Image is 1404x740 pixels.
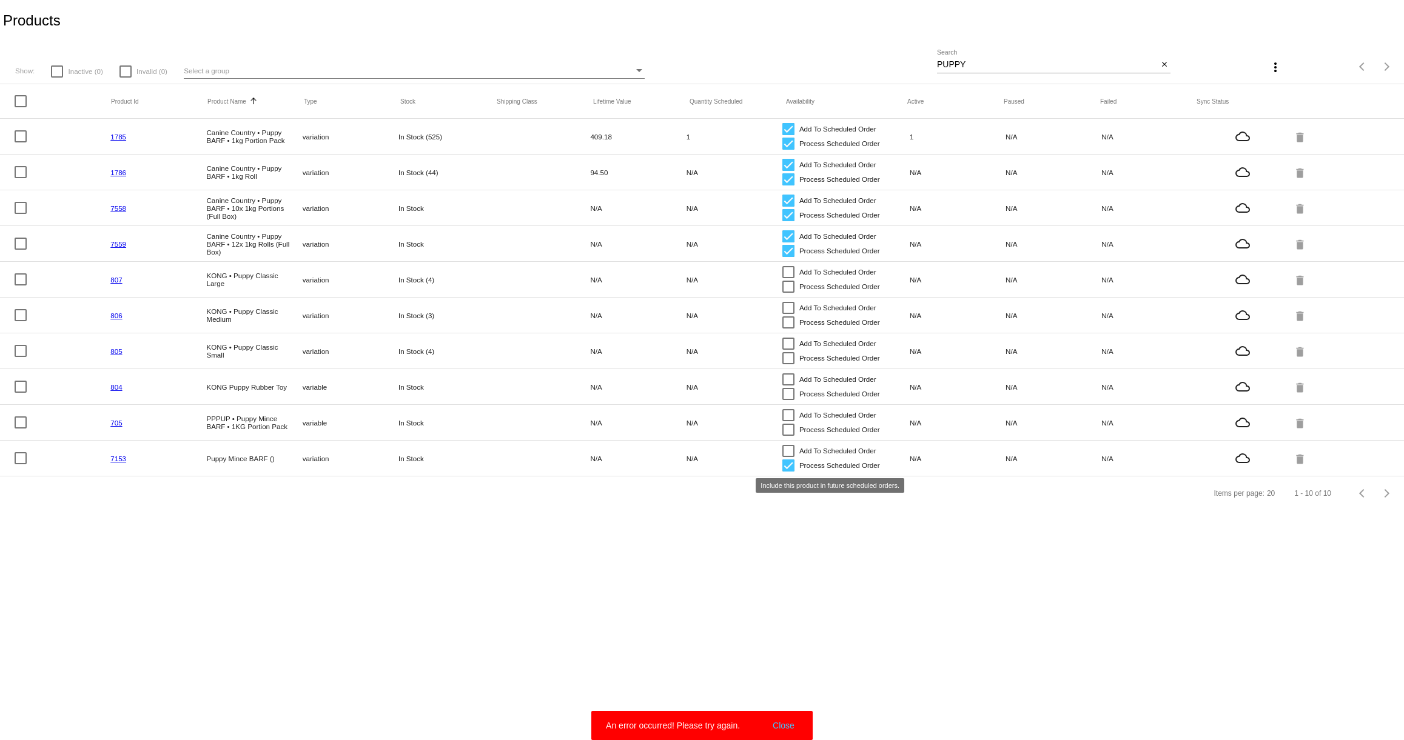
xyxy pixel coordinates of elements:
[1198,129,1288,144] mat-icon: cloud_queue
[206,193,302,223] mat-cell: Canine Country • Puppy BARF • 10x 1kg Portions (Full Box)
[1101,308,1197,322] mat-cell: N/A
[110,240,126,248] a: 7559
[206,340,302,362] mat-cell: KONG • Puppy Classic Small
[303,237,398,251] mat-cell: variation
[1294,270,1308,289] mat-icon: delete
[1197,98,1229,105] button: Change sorting for ValidationErrorCode
[799,158,876,172] span: Add To Scheduled Order
[799,408,876,422] span: Add To Scheduled Order
[1268,60,1283,75] mat-icon: more_vert
[1006,273,1101,287] mat-cell: N/A
[687,130,782,144] mat-cell: 1
[907,98,924,105] button: Change sorting for TotalQuantityScheduledActive
[590,344,686,358] mat-cell: N/A
[799,444,876,458] span: Add To Scheduled Order
[398,237,494,251] mat-cell: In Stock
[799,301,876,315] span: Add To Scheduled Order
[1006,344,1101,358] mat-cell: N/A
[799,208,880,222] span: Process Scheduled Order
[1101,273,1197,287] mat-cell: N/A
[207,98,246,105] button: Change sorting for ProductName
[1101,452,1197,465] mat-cell: N/A
[110,204,126,212] a: 7558
[111,98,139,105] button: Change sorting for ExternalId
[799,193,876,208] span: Add To Scheduled Order
[690,98,742,105] button: Change sorting for QuantityScheduled
[687,416,782,430] mat-cell: N/A
[687,165,782,179] mat-cell: N/A
[184,64,645,79] mat-select: Select a group
[606,719,798,732] simple-snack-bar: An error occurred! Please try again.
[1294,449,1308,468] mat-icon: delete
[1006,165,1101,179] mat-cell: N/A
[687,380,782,394] mat-cell: N/A
[910,452,1006,465] mat-cell: N/A
[910,237,1006,251] mat-cell: N/A
[398,130,494,144] mat-cell: In Stock (525)
[687,201,782,215] mat-cell: N/A
[687,308,782,322] mat-cell: N/A
[1198,272,1288,287] mat-icon: cloud_queue
[206,125,302,147] mat-cell: Canine Country • Puppy BARF • 1kg Portion Pack
[769,719,798,732] button: Close
[15,67,35,75] span: Show:
[687,344,782,358] mat-cell: N/A
[590,237,686,251] mat-cell: N/A
[1294,378,1308,396] mat-icon: delete
[910,165,1006,179] mat-cell: N/A
[398,273,494,287] mat-cell: In Stock (4)
[1198,415,1288,430] mat-icon: cloud_queue
[110,347,122,355] a: 805
[1198,236,1288,251] mat-icon: cloud_queue
[1198,308,1288,322] mat-icon: cloud_queue
[110,455,126,462] a: 7153
[303,201,398,215] mat-cell: variation
[1267,489,1275,498] div: 20
[1351,55,1375,79] button: Previous page
[1198,201,1288,215] mat-icon: cloud_queue
[799,422,880,437] span: Process Scheduled Order
[799,172,880,187] span: Process Scheduled Order
[206,452,302,465] mat-cell: Puppy Mince BARF ()
[1101,130,1197,144] mat-cell: N/A
[590,165,686,179] mat-cell: 94.50
[1004,98,1024,105] button: Change sorting for TotalQuantityScheduledPaused
[910,380,1006,394] mat-cell: N/A
[590,273,686,287] mat-cell: N/A
[1006,130,1101,144] mat-cell: N/A
[497,98,537,105] button: Change sorting for ShippingClass
[1006,201,1101,215] mat-cell: N/A
[1294,163,1308,182] mat-icon: delete
[687,273,782,287] mat-cell: N/A
[303,165,398,179] mat-cell: variation
[1351,481,1375,505] button: Previous page
[1198,451,1288,465] mat-icon: cloud_queue
[400,98,415,105] button: Change sorting for StockLevel
[3,12,61,29] h2: Products
[910,273,1006,287] mat-cell: N/A
[206,304,302,326] mat-cell: KONG • Puppy Classic Medium
[303,452,398,465] mat-cell: variation
[1198,165,1288,179] mat-icon: cloud_queue
[799,336,876,351] span: Add To Scheduled Order
[799,315,880,330] span: Process Scheduled Order
[1101,237,1197,251] mat-cell: N/A
[799,265,876,279] span: Add To Scheduled Order
[1375,481,1399,505] button: Next page
[1101,380,1197,394] mat-cell: N/A
[590,201,686,215] mat-cell: N/A
[1214,489,1265,498] div: Items per page:
[110,133,126,141] a: 1785
[1294,413,1308,432] mat-icon: delete
[1101,416,1197,430] mat-cell: N/A
[68,64,102,79] span: Inactive (0)
[799,458,880,473] span: Process Scheduled Order
[110,312,122,319] a: 806
[1006,237,1101,251] mat-cell: N/A
[1294,235,1308,253] mat-icon: delete
[1160,60,1169,70] mat-icon: close
[303,416,398,430] mat-cell: variable
[206,268,302,290] mat-cell: KONG • Puppy Classic Large
[687,237,782,251] mat-cell: N/A
[110,383,122,391] a: 804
